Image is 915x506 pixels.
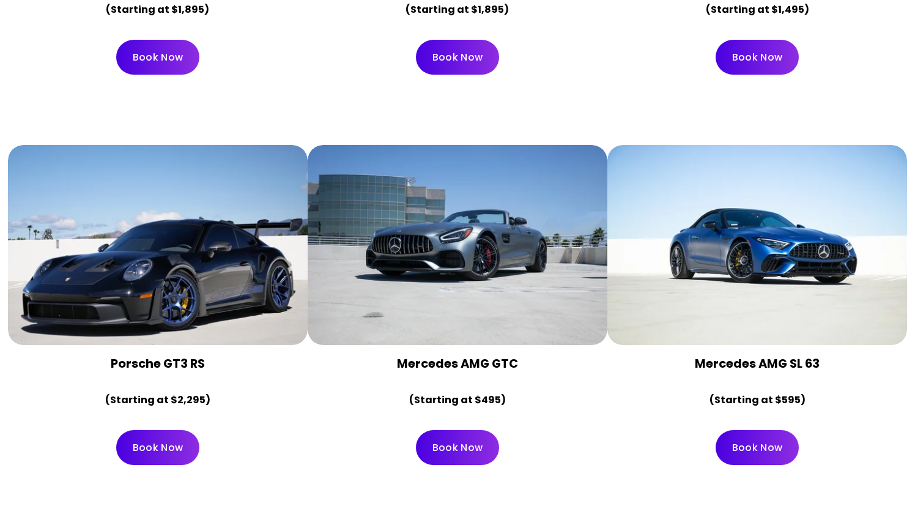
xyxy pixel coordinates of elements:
strong: Porsche GT3 RS [111,355,205,372]
a: Book Now [116,40,199,75]
strong: (Starting at $595) [709,393,806,407]
strong: Mercedes AMG GTC [397,355,518,372]
a: Book Now [416,430,499,465]
strong: (Starting at $1,495) [706,2,809,17]
strong: (Starting at $1,895) [406,2,509,17]
a: Book Now [116,430,199,465]
strong: (Starting at $2,295) [105,393,210,407]
strong: (Starting at $1,895) [106,2,209,17]
strong: Mercedes AMG SL 63 [695,355,820,372]
a: Book Now [716,40,799,75]
strong: (Starting at $495) [409,393,506,407]
a: Book Now [416,40,499,75]
a: Book Now [716,430,799,465]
